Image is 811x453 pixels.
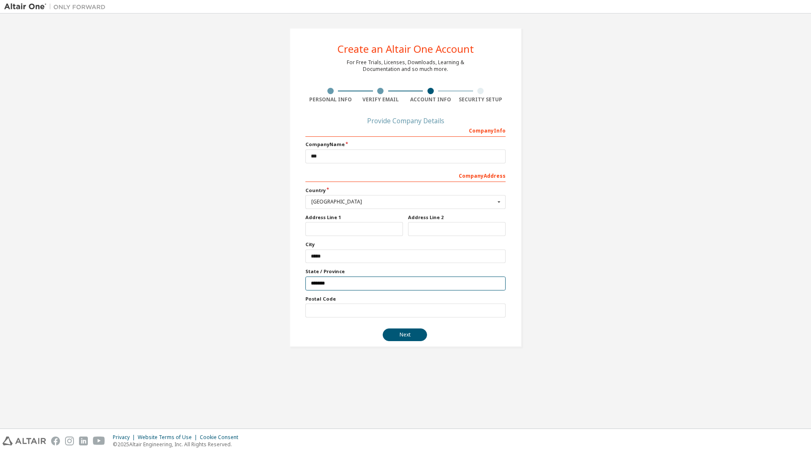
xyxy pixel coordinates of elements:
label: State / Province [305,268,506,275]
label: Country [305,187,506,194]
div: Company Address [305,168,506,182]
label: Address Line 1 [305,214,403,221]
div: For Free Trials, Licenses, Downloads, Learning & Documentation and so much more. [347,59,464,73]
div: Personal Info [305,96,356,103]
div: Privacy [113,434,138,441]
div: Account Info [405,96,456,103]
img: Altair One [4,3,110,11]
div: Security Setup [456,96,506,103]
div: Verify Email [356,96,406,103]
img: altair_logo.svg [3,437,46,445]
div: Provide Company Details [305,118,506,123]
img: linkedin.svg [79,437,88,445]
label: Company Name [305,141,506,148]
button: Next [383,328,427,341]
img: facebook.svg [51,437,60,445]
div: Create an Altair One Account [337,44,474,54]
label: Postal Code [305,296,506,302]
label: Address Line 2 [408,214,506,221]
div: Website Terms of Use [138,434,200,441]
img: instagram.svg [65,437,74,445]
label: City [305,241,506,248]
div: Company Info [305,123,506,137]
img: youtube.svg [93,437,105,445]
div: Cookie Consent [200,434,243,441]
div: [GEOGRAPHIC_DATA] [311,199,495,204]
p: © 2025 Altair Engineering, Inc. All Rights Reserved. [113,441,243,448]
